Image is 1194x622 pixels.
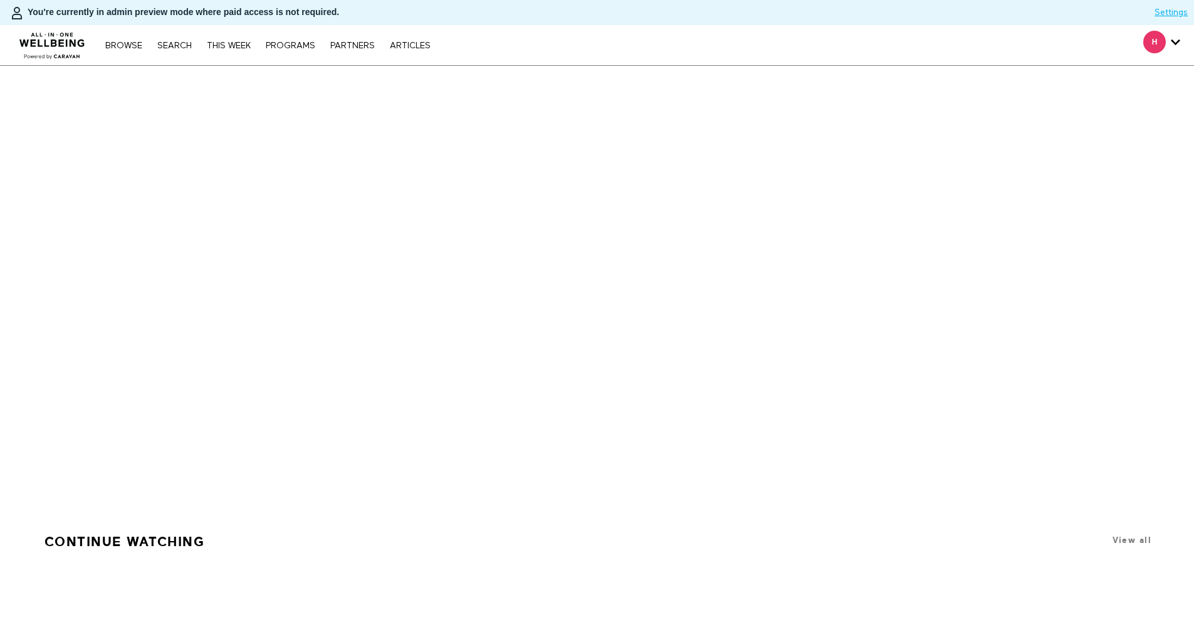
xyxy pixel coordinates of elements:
a: Continue Watching [45,529,205,555]
a: Search [151,41,198,50]
img: CARAVAN [14,23,90,61]
a: Browse [99,41,149,50]
div: Secondary [1134,25,1190,65]
img: person-bdfc0eaa9744423c596e6e1c01710c89950b1dff7c83b5d61d716cfd8139584f.svg [9,6,24,21]
a: Settings [1155,6,1188,19]
a: THIS WEEK [201,41,257,50]
a: PROGRAMS [259,41,322,50]
a: PARTNERS [324,41,381,50]
a: View all [1113,535,1151,545]
a: ARTICLES [384,41,437,50]
nav: Primary [99,39,436,51]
